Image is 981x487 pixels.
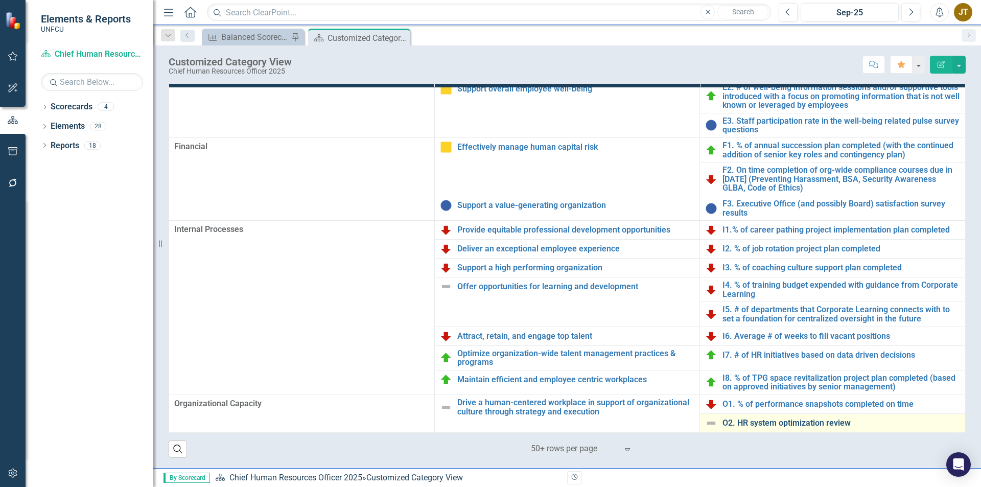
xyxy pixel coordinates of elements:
td: Double-Click to Edit Right Click for Context Menu [700,327,966,345]
span: Elements & Reports [41,13,131,25]
a: F1. % of annual succession plan completed (with the continued addition of senior key roles and co... [722,141,960,159]
td: Double-Click to Edit Right Click for Context Menu [700,163,966,196]
img: On Target [705,376,717,388]
td: Double-Click to Edit Right Click for Context Menu [434,277,700,327]
div: Sep-25 [804,7,895,19]
td: Double-Click to Edit Right Click for Context Menu [434,80,700,138]
img: Not Defined [705,417,717,429]
td: Double-Click to Edit Right Click for Context Menu [700,370,966,395]
a: Support a value-generating organization [457,201,695,210]
td: Double-Click to Edit [169,138,435,221]
div: Customized Category View [169,56,292,67]
a: E3. Staff participation rate in the well-being related pulse survey questions [722,117,960,134]
td: Double-Click to Edit Right Click for Context Menu [700,413,966,432]
td: Double-Click to Edit Right Click for Context Menu [434,221,700,240]
img: Below Plan [705,284,717,296]
a: O2. HR system optimization review [722,419,960,428]
span: By Scorecard [163,473,210,483]
img: Below Plan [705,398,717,410]
div: 28 [90,122,106,131]
a: Drive a human-centered workplace in support of organizational culture through strategy and execution [457,398,695,416]
a: Provide equitable professional development opportunities [457,225,695,235]
td: Double-Click to Edit Right Click for Context Menu [434,345,700,370]
td: Double-Click to Edit Right Click for Context Menu [434,138,700,196]
img: Caution [440,83,452,95]
div: Open Intercom Messenger [946,452,971,477]
a: Chief Human Resources Officer 2025 [229,473,362,482]
a: I8. % of TPG space revitalization project plan completed (based on approved initiatives by senior... [722,374,960,391]
span: Search [732,8,754,16]
td: Double-Click to Edit Right Click for Context Menu [700,196,966,220]
img: On Target [440,374,452,386]
a: Chief Human Resources Officer 2025 [41,49,143,60]
td: Double-Click to Edit Right Click for Context Menu [434,327,700,345]
div: Customized Category View [366,473,463,482]
span: Organizational Capacity [174,398,429,410]
img: Data Not Yet Due [705,119,717,131]
img: Below Plan [705,173,717,185]
img: On Target [705,90,717,102]
img: On Target [705,144,717,156]
a: Deliver an exceptional employee experience [457,244,695,253]
td: Double-Click to Edit Right Click for Context Menu [700,113,966,137]
td: Double-Click to Edit Right Click for Context Menu [700,138,966,163]
img: Not Defined [440,401,452,413]
a: I1.% of career pathing project implementation plan completed [722,225,960,235]
a: O1. % of performance snapshots completed on time [722,400,960,409]
td: Double-Click to Edit Right Click for Context Menu [700,240,966,259]
a: I7. # of HR initiatives based on data driven decisions [722,351,960,360]
a: Offer opportunities for learning and development [457,282,695,291]
td: Double-Click to Edit [169,221,435,395]
a: Balanced Scorecard Summary Report [204,31,289,43]
td: Double-Click to Edit Right Click for Context Menu [700,259,966,277]
img: Caution [440,141,452,153]
img: Below Plan [705,224,717,236]
input: Search ClearPoint... [207,4,771,21]
a: I5. # of departments that Corporate Learning connects with to set a foundation for centralized ov... [722,305,960,323]
td: Double-Click to Edit [169,395,435,432]
img: Data Not Yet Due [705,202,717,215]
a: Elements [51,121,85,132]
img: On Target [440,352,452,364]
a: Optimize organization-wide talent management practices & programs [457,349,695,367]
div: 4 [98,103,114,111]
div: Chief Human Resources Officer 2025 [169,67,292,75]
img: Below Plan [440,224,452,236]
img: Below Plan [440,262,452,274]
a: I6. Average # of weeks to fill vacant positions [722,332,960,341]
div: Customized Category View [328,32,408,44]
div: Balanced Scorecard Summary Report [221,31,289,43]
img: Below Plan [705,243,717,255]
img: Data Not Yet Due [440,199,452,212]
a: I3. % of coaching culture support plan completed [722,263,960,272]
div: » [215,472,559,484]
img: On Target [705,349,717,361]
img: Below Plan [705,262,717,274]
td: Double-Click to Edit [169,55,435,137]
img: Below Plan [440,243,452,255]
td: Double-Click to Edit Right Click for Context Menu [434,196,700,220]
button: JT [954,3,972,21]
a: I2. % of job rotation project plan completed [722,244,960,253]
td: Double-Click to Edit Right Click for Context Menu [700,80,966,113]
span: Internal Processes [174,224,429,236]
a: I4. % of training budget expended with guidance from Corporate Learning [722,281,960,298]
td: Double-Click to Edit Right Click for Context Menu [700,395,966,413]
td: Double-Click to Edit Right Click for Context Menu [434,370,700,395]
a: F3. Executive Office (and possibly Board) satisfaction survey results [722,199,960,217]
a: Maintain efficient and employee centric workplaces [457,375,695,384]
div: 18 [84,141,101,150]
td: Double-Click to Edit Right Click for Context Menu [700,277,966,302]
a: Reports [51,140,79,152]
a: Support a high performing organization [457,263,695,272]
button: Sep-25 [801,3,899,21]
td: Double-Click to Edit Right Click for Context Menu [434,259,700,277]
a: Effectively manage human capital risk [457,143,695,152]
td: Double-Click to Edit Right Click for Context Menu [434,395,700,432]
img: Below Plan [440,330,452,342]
small: UNFCU [41,25,131,33]
td: Double-Click to Edit Right Click for Context Menu [700,302,966,327]
img: Not Defined [440,281,452,293]
a: E2. # of well-being information sessions and/or supportive tools introduced with a focus on promo... [722,83,960,110]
